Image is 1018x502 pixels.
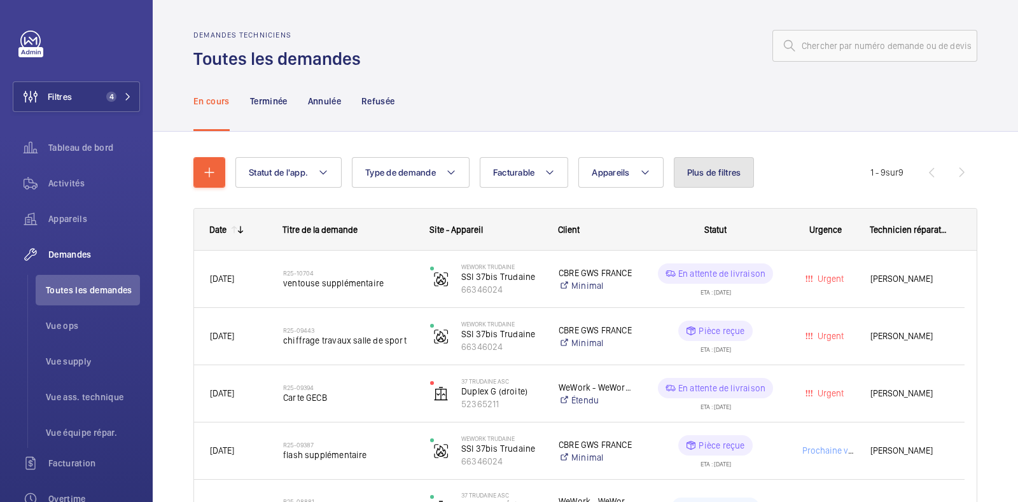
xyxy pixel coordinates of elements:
[815,274,844,284] span: Urgent
[701,341,731,352] div: ETA : [DATE]
[704,225,727,235] span: Statut
[283,384,414,391] h2: R25-09394
[461,328,542,340] p: SSI 37bis Trudaine
[46,426,140,439] span: Vue équipe répar.
[249,167,308,178] span: Statut de l'app.
[283,269,414,277] h2: R25-10704
[433,443,449,459] img: fire_alarm.svg
[461,320,542,328] p: WeWork Trudaine
[48,457,140,470] span: Facturation
[809,225,842,235] span: Urgence
[461,455,542,468] p: 66346024
[678,267,765,280] p: En attente de livraison
[559,394,634,407] a: Étendu
[461,398,542,410] p: 52365211
[815,388,844,398] span: Urgent
[429,225,483,235] span: Site - Appareil
[870,329,949,344] span: [PERSON_NAME]
[48,248,140,261] span: Demandes
[209,225,227,235] div: Date
[193,95,230,108] p: En cours
[433,329,449,344] img: fire_alarm.svg
[283,334,414,347] span: chiffrage travaux salle de sport
[48,213,140,225] span: Appareils
[283,326,414,334] h2: R25-09443
[592,167,629,178] span: Appareils
[699,324,744,337] p: Pièce reçue
[559,337,634,349] a: Minimal
[46,284,140,296] span: Toutes les demandes
[699,439,744,452] p: Pièce reçue
[559,381,634,394] p: WeWork - WeWork Exploitation
[559,438,634,451] p: CBRE GWS FRANCE
[870,386,949,401] span: [PERSON_NAME]
[559,267,634,279] p: CBRE GWS FRANCE
[461,270,542,283] p: SSI 37bis Trudaine
[282,225,358,235] span: Titre de la demande
[870,168,903,177] span: 1 - 9 9
[701,456,731,467] div: ETA : [DATE]
[578,157,663,188] button: Appareils
[461,283,542,296] p: 66346024
[193,47,368,71] h1: Toutes les demandes
[687,167,741,178] span: Plus de filtres
[193,31,368,39] h2: Demandes techniciens
[558,225,580,235] span: Client
[870,225,949,235] span: Technicien réparateur
[46,319,140,332] span: Vue ops
[250,95,288,108] p: Terminée
[461,385,542,398] p: Duplex G (droite)
[46,355,140,368] span: Vue supply
[772,30,977,62] input: Chercher par numéro demande ou de devis
[559,279,634,292] a: Minimal
[674,157,755,188] button: Plus de filtres
[48,90,72,103] span: Filtres
[559,324,634,337] p: CBRE GWS FRANCE
[210,331,234,341] span: [DATE]
[365,167,436,178] span: Type de demande
[461,340,542,353] p: 66346024
[433,272,449,287] img: fire_alarm.svg
[701,398,731,410] div: ETA : [DATE]
[886,167,898,178] span: sur
[210,388,234,398] span: [DATE]
[559,451,634,464] a: Minimal
[352,157,470,188] button: Type de demande
[283,441,414,449] h2: R25-09387
[283,277,414,289] span: ventouse supplémentaire
[461,435,542,442] p: WeWork Trudaine
[361,95,394,108] p: Refusée
[210,274,234,284] span: [DATE]
[433,386,449,401] img: elevator.svg
[493,167,535,178] span: Facturable
[461,377,542,385] p: 37 Trudaine Asc
[870,443,949,458] span: [PERSON_NAME]
[46,391,140,403] span: Vue ass. technique
[48,177,140,190] span: Activités
[678,382,765,394] p: En attente de livraison
[48,141,140,154] span: Tableau de bord
[210,445,234,456] span: [DATE]
[461,491,542,499] p: 37 Trudaine Asc
[870,272,949,286] span: [PERSON_NAME]
[461,263,542,270] p: WeWork Trudaine
[235,157,342,188] button: Statut de l'app.
[815,331,844,341] span: Urgent
[461,442,542,455] p: SSI 37bis Trudaine
[800,445,865,456] span: Prochaine visite
[106,92,116,102] span: 4
[308,95,341,108] p: Annulée
[480,157,569,188] button: Facturable
[283,391,414,404] span: Carte GECB
[13,81,140,112] button: Filtres4
[701,284,731,295] div: ETA : [DATE]
[283,449,414,461] span: flash supplémentaire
